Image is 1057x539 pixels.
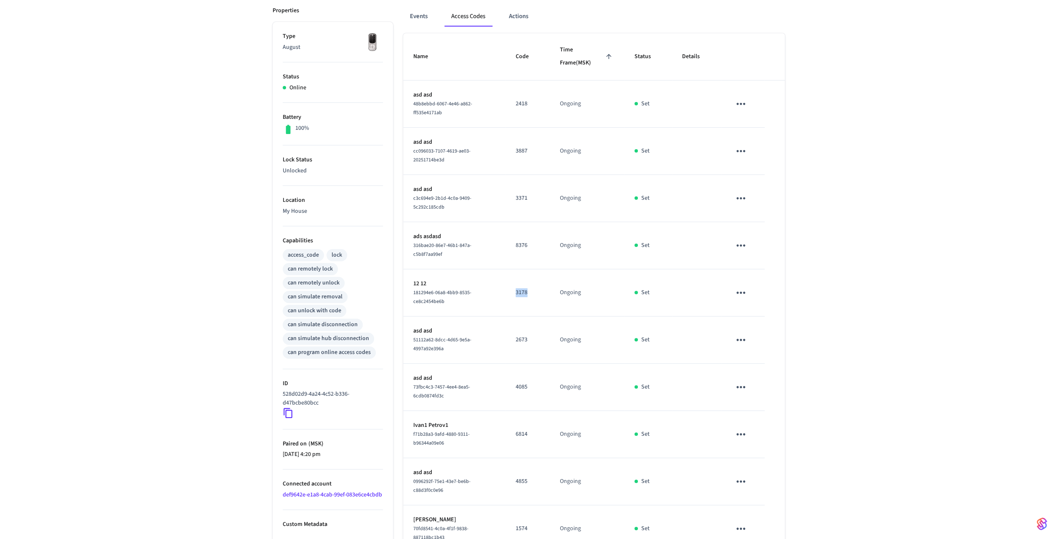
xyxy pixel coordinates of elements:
[283,156,383,164] p: Lock Status
[307,440,324,448] span: ( MSK )
[413,242,471,258] span: 316bae20-86e7-46b1-847a-c5b8f7aa99ef
[682,50,711,63] span: Details
[283,480,383,488] p: Connected account
[413,91,496,99] p: asd asd
[634,50,662,63] span: Status
[413,515,496,524] p: [PERSON_NAME]
[288,292,343,301] div: can simulate removal
[502,6,535,27] button: Actions
[516,99,540,108] p: 2418
[550,128,624,175] td: Ongoing
[516,430,540,439] p: 6814
[516,383,540,392] p: 4085
[516,477,540,486] p: 4855
[283,491,382,499] a: def9642e-e1a8-4cab-99ef-083e6ce4cbdb
[413,327,496,335] p: asd asd
[283,520,383,529] p: Custom Metadata
[283,196,383,205] p: Location
[413,279,496,288] p: 12 12
[641,383,650,392] p: Set
[1037,517,1047,531] img: SeamLogoGradient.69752ec5.svg
[288,265,333,274] div: can remotely lock
[550,458,624,505] td: Ongoing
[273,6,299,15] p: Properties
[641,241,650,250] p: Set
[283,236,383,245] p: Capabilities
[413,195,471,211] span: c3c694e9-2b1d-4c0a-9409-5c292c185cdb
[288,251,319,260] div: access_code
[289,83,306,92] p: Online
[283,113,383,122] p: Battery
[413,232,496,241] p: ads asdasd
[332,251,342,260] div: lock
[641,99,650,108] p: Set
[283,450,383,459] p: [DATE] 4:20 pm
[516,147,540,156] p: 3887
[413,147,471,164] span: cc096033-7107-4619-ae03-20251714be3d
[413,289,471,305] span: 181294e6-06a8-4bb9-8535-ce8c2454be6b
[516,50,540,63] span: Code
[413,138,496,147] p: asd asd
[295,124,309,133] p: 100%
[283,43,383,52] p: August
[283,32,383,41] p: Type
[550,269,624,316] td: Ongoing
[641,524,650,533] p: Set
[288,279,340,287] div: can remotely unlock
[288,334,369,343] div: can simulate hub disconnection
[413,185,496,194] p: asd asd
[413,431,470,447] span: f71b28a3-9afd-4880-9311-b96344a09e06
[283,166,383,175] p: Unlocked
[641,335,650,344] p: Set
[550,80,624,128] td: Ongoing
[516,288,540,297] p: 3178
[413,374,496,383] p: asd asd
[413,383,470,400] span: 73fbc4c3-7457-4ee4-8ea5-6cdb0874fd3c
[288,320,358,329] div: can simulate disconnection
[288,306,341,315] div: can unlock with code
[516,241,540,250] p: 8376
[550,175,624,222] td: Ongoing
[413,336,471,352] span: 51112a62-8dcc-4d65-9e5a-4997a92e396a
[550,316,624,364] td: Ongoing
[444,6,492,27] button: Access Codes
[283,440,383,448] p: Paired on
[641,194,650,203] p: Set
[516,194,540,203] p: 3371
[641,477,650,486] p: Set
[550,222,624,269] td: Ongoing
[550,364,624,411] td: Ongoing
[413,478,471,494] span: 0996292f-75e1-43e7-be6b-c88d3f0c0e96
[283,379,383,388] p: ID
[283,207,383,216] p: My House
[516,335,540,344] p: 2673
[283,72,383,81] p: Status
[550,411,624,458] td: Ongoing
[516,524,540,533] p: 1574
[288,348,371,357] div: can program online access codes
[283,390,380,408] p: 528d02d9-4a24-4c52-b336-d47bcbe80bcc
[413,50,439,63] span: Name
[403,6,785,27] div: ant example
[560,43,614,70] span: Time Frame(MSK)
[413,468,496,477] p: asd asd
[641,288,650,297] p: Set
[413,100,472,116] span: 48b8ebbd-6067-4e46-a862-ff535e4171ab
[413,421,496,430] p: Ivan1 Petrov1
[403,6,434,27] button: Events
[641,147,650,156] p: Set
[641,430,650,439] p: Set
[362,32,383,53] img: Yale Assure Touchscreen Wifi Smart Lock, Satin Nickel, Front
